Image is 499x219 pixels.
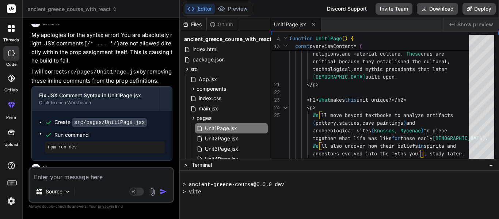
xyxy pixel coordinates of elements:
[316,35,342,42] span: Unit1Page
[395,127,397,134] span: ,
[359,120,362,126] span: ,
[307,81,313,88] span: </
[207,21,237,28] div: Github
[4,141,18,148] label: Upload
[98,204,111,208] span: privacy
[48,144,162,150] pre: npm run dev
[313,104,316,111] span: >
[274,21,306,28] span: Unit1Page.jsx
[4,87,18,93] label: GitHub
[400,135,433,141] span: these early
[84,41,120,47] code: {/* ... */}
[319,112,321,118] span: ’
[54,131,165,139] span: Run command
[72,118,147,127] code: src/pages/Unit1Page.jsx
[345,35,348,42] span: )
[421,127,424,134] span: )
[418,143,424,149] span: in
[316,120,336,126] span: pottery
[197,114,212,122] span: pages
[365,73,395,80] span: built upon
[406,120,415,126] span: and
[488,159,495,171] button: −
[321,143,418,149] span: ll also uncover how their beliefs
[160,188,167,195] img: icon
[339,50,342,57] span: ,
[190,65,198,73] span: src
[43,165,53,172] h6: You
[489,161,493,169] span: −
[307,158,313,165] span: </
[281,104,290,112] div: Click to collapse the range.
[184,161,190,169] span: >_
[204,155,239,163] span: Unit4Page.jsx
[32,87,160,111] button: Fix JSX Comment Syntax in Unit1Page.jsxClick to open Workbench
[421,50,444,57] span: eras are
[336,120,339,126] span: ,
[417,3,458,15] button: Download
[28,203,174,210] p: Always double-check its answers. Your in Bind
[198,75,218,84] span: App.jsx
[351,66,354,72] span: ,
[462,150,465,157] span: .
[3,37,19,43] label: threads
[64,69,140,75] code: src/pages/Unit1Page.jsx
[433,135,485,141] span: [DEMOGRAPHIC_DATA]
[403,120,406,126] span: )
[65,189,71,195] img: Pick Models
[342,35,345,42] span: (
[197,85,226,92] span: components
[424,143,456,149] span: spirits and
[392,135,400,141] span: for
[313,81,316,88] span: p
[310,97,316,103] span: h2
[316,97,319,103] span: >
[183,188,201,196] span: > vite
[359,43,362,49] span: (
[204,124,238,133] span: Unit1Page.jsx
[198,104,219,113] span: main.jsx
[316,158,319,165] span: >
[54,118,147,126] div: Create
[418,150,421,157] span: ’
[204,144,239,153] span: Unit3Page.jsx
[313,58,447,65] span: critical because they established the cultural
[357,97,403,103] span: unit unique?</h2
[5,195,18,207] img: settings
[403,97,406,103] span: >
[319,143,321,149] span: ’
[313,127,371,134] span: archaeological sites
[339,120,359,126] span: statues
[310,43,354,49] span: overviewContent
[192,45,218,54] span: index.html
[462,3,496,15] button: Deploy
[424,127,447,134] span: to piece
[31,31,172,65] p: My apologies for the syntax error! You are absolutely right. JSX comments are not allowed directl...
[307,104,310,111] span: <
[313,73,365,80] span: [DEMOGRAPHIC_DATA]
[271,88,280,96] div: 22
[313,112,319,118] span: We
[316,81,319,88] span: >
[362,120,403,126] span: cave paintings
[330,97,345,103] span: makes
[295,43,310,49] span: const
[354,66,447,72] span: and mythic precedents that later
[46,188,62,195] p: Source
[271,96,280,104] div: 23
[313,143,319,149] span: We
[354,43,357,49] span: =
[39,100,153,106] div: Click to open Workbench
[374,127,395,134] span: Knossos
[371,127,374,134] span: (
[184,4,215,14] button: Editor
[6,61,16,68] label: code
[192,161,212,169] span: Terminal
[271,81,280,88] div: 21
[31,68,172,85] p: I will correct by removing these inline comments from the prop definitions.
[395,73,397,80] span: .
[313,135,392,141] span: together what life was like
[313,50,339,57] span: religions
[400,50,403,57] span: .
[271,112,280,119] div: 25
